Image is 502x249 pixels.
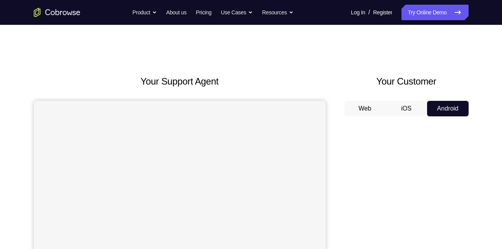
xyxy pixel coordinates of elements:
[401,5,468,20] a: Try Online Demo
[196,5,211,20] a: Pricing
[373,5,392,20] a: Register
[221,5,253,20] button: Use Cases
[132,5,157,20] button: Product
[351,5,365,20] a: Log In
[344,74,469,88] h2: Your Customer
[34,74,326,88] h2: Your Support Agent
[262,5,294,20] button: Resources
[427,101,469,116] button: Android
[166,5,186,20] a: About us
[344,101,386,116] button: Web
[368,8,370,17] span: /
[34,8,80,17] a: Go to the home page
[386,101,427,116] button: iOS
